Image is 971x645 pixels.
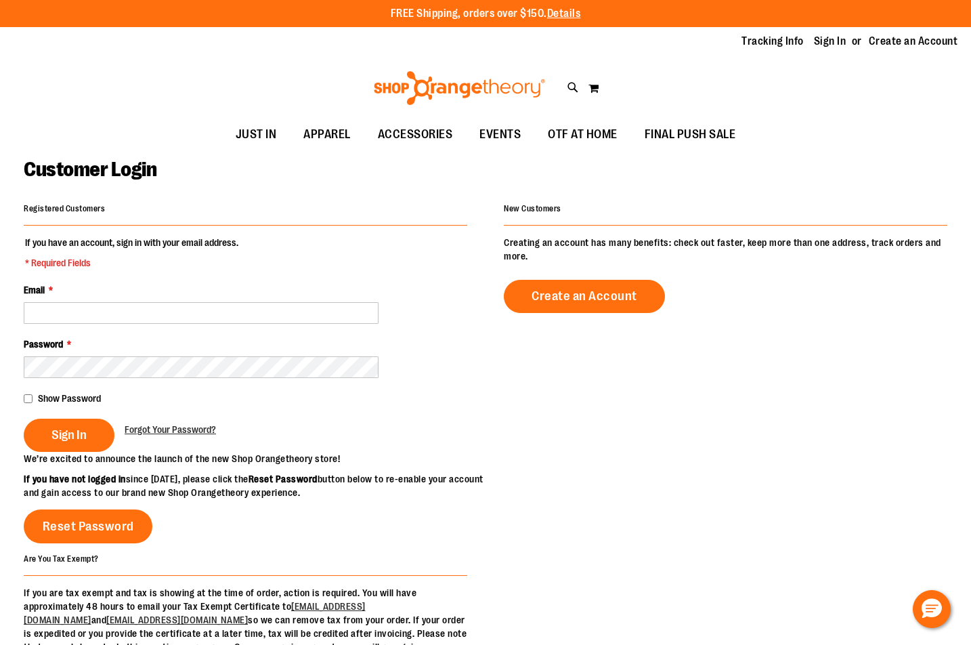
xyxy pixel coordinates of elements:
[25,256,238,270] span: * Required Fields
[24,204,105,213] strong: Registered Customers
[814,34,846,49] a: Sign In
[249,474,318,484] strong: Reset Password
[24,339,63,350] span: Password
[547,7,581,20] a: Details
[504,236,947,263] p: Creating an account has many benefits: check out faster, keep more than one address, track orders...
[24,554,99,563] strong: Are You Tax Exempt?
[645,119,736,150] span: FINAL PUSH SALE
[43,519,134,534] span: Reset Password
[631,119,750,150] a: FINAL PUSH SALE
[479,119,521,150] span: EVENTS
[38,393,101,404] span: Show Password
[24,158,156,181] span: Customer Login
[378,119,453,150] span: ACCESSORIES
[236,119,277,150] span: JUST IN
[548,119,618,150] span: OTF AT HOME
[466,119,534,150] a: EVENTS
[24,472,485,499] p: since [DATE], please click the button below to re-enable your account and gain access to our bran...
[869,34,958,49] a: Create an Account
[106,615,248,625] a: [EMAIL_ADDRESS][DOMAIN_NAME]
[303,119,351,150] span: APPAREL
[125,423,216,436] a: Forgot Your Password?
[51,428,87,442] span: Sign In
[534,119,631,150] a: OTF AT HOME
[372,71,547,105] img: Shop Orangetheory
[504,280,665,313] a: Create an Account
[364,119,467,150] a: ACCESSORIES
[504,204,561,213] strong: New Customers
[24,419,114,452] button: Sign In
[741,34,804,49] a: Tracking Info
[125,424,216,435] span: Forgot Your Password?
[913,590,951,628] button: Hello, have a question? Let’s chat.
[222,119,290,150] a: JUST IN
[24,236,240,270] legend: If you have an account, sign in with your email address.
[391,6,581,22] p: FREE Shipping, orders over $150.
[24,452,485,465] p: We’re excited to announce the launch of the new Shop Orangetheory store!
[24,474,126,484] strong: If you have not logged in
[290,119,364,150] a: APPAREL
[24,509,152,543] a: Reset Password
[24,285,45,295] span: Email
[532,289,637,304] span: Create an Account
